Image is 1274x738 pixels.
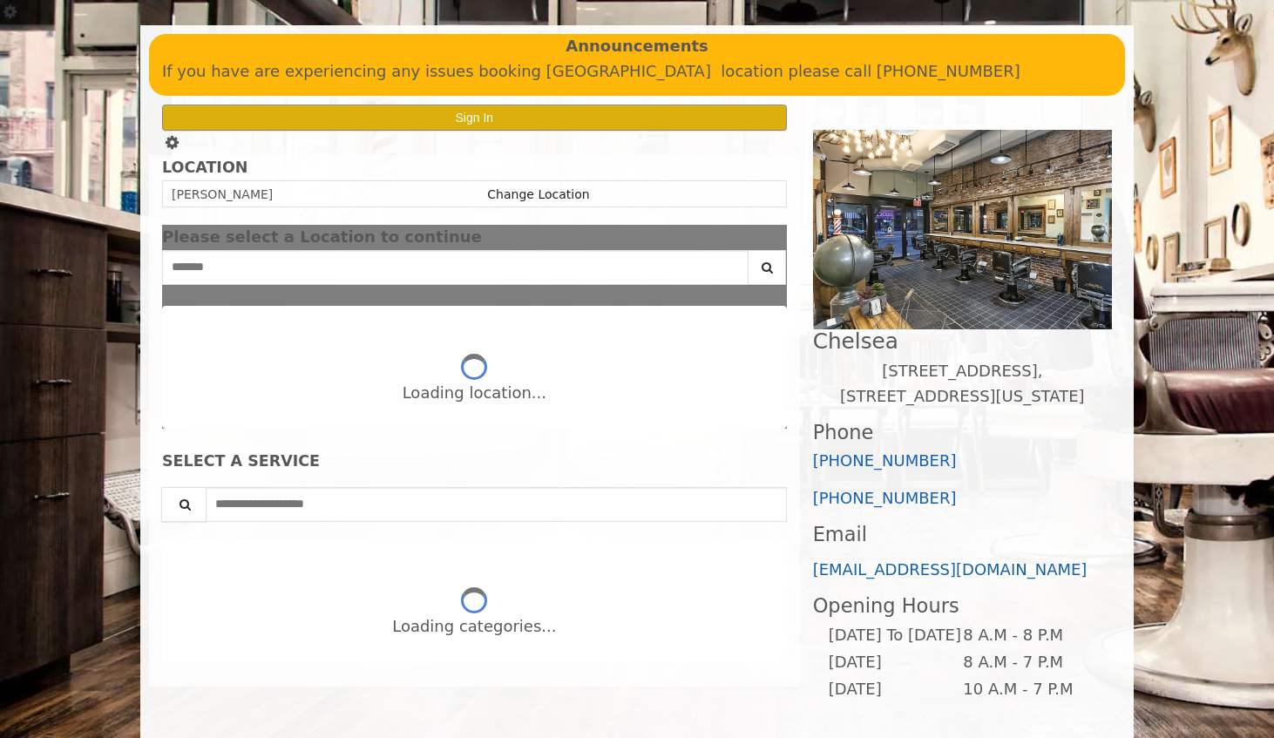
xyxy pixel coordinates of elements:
i: Search button [757,261,777,274]
td: 10 A.M - 7 P.M [962,676,1097,703]
b: LOCATION [162,159,247,176]
input: Search Center [162,250,749,285]
p: [STREET_ADDRESS],[STREET_ADDRESS][US_STATE] [813,359,1112,410]
a: Change Location [487,187,589,201]
td: [DATE] [828,649,962,676]
a: [EMAIL_ADDRESS][DOMAIN_NAME] [813,560,1088,579]
h3: Opening Hours [813,595,1112,617]
span: Please select a Location to continue [162,227,482,246]
h3: Email [813,524,1112,545]
div: Loading categories... [392,614,556,640]
td: [DATE] To [DATE] [828,622,962,649]
div: Center Select [162,250,787,294]
h2: Chelsea [813,329,1112,353]
a: [PHONE_NUMBER] [813,489,957,507]
span: [PERSON_NAME] [172,187,273,201]
td: 8 A.M - 7 P.M [962,649,1097,676]
h3: Phone [813,422,1112,443]
p: If you have are experiencing any issues booking [GEOGRAPHIC_DATA] location please call [PHONE_NUM... [162,59,1112,85]
button: Service Search [161,487,207,522]
button: Sign In [162,105,787,130]
td: 8 A.M - 8 P.M [962,622,1097,649]
b: Announcements [566,34,708,59]
a: [PHONE_NUMBER] [813,451,957,470]
div: Loading location... [403,381,546,406]
div: SELECT A SERVICE [162,453,787,470]
button: close dialog [761,232,787,243]
td: [DATE] [828,676,962,703]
